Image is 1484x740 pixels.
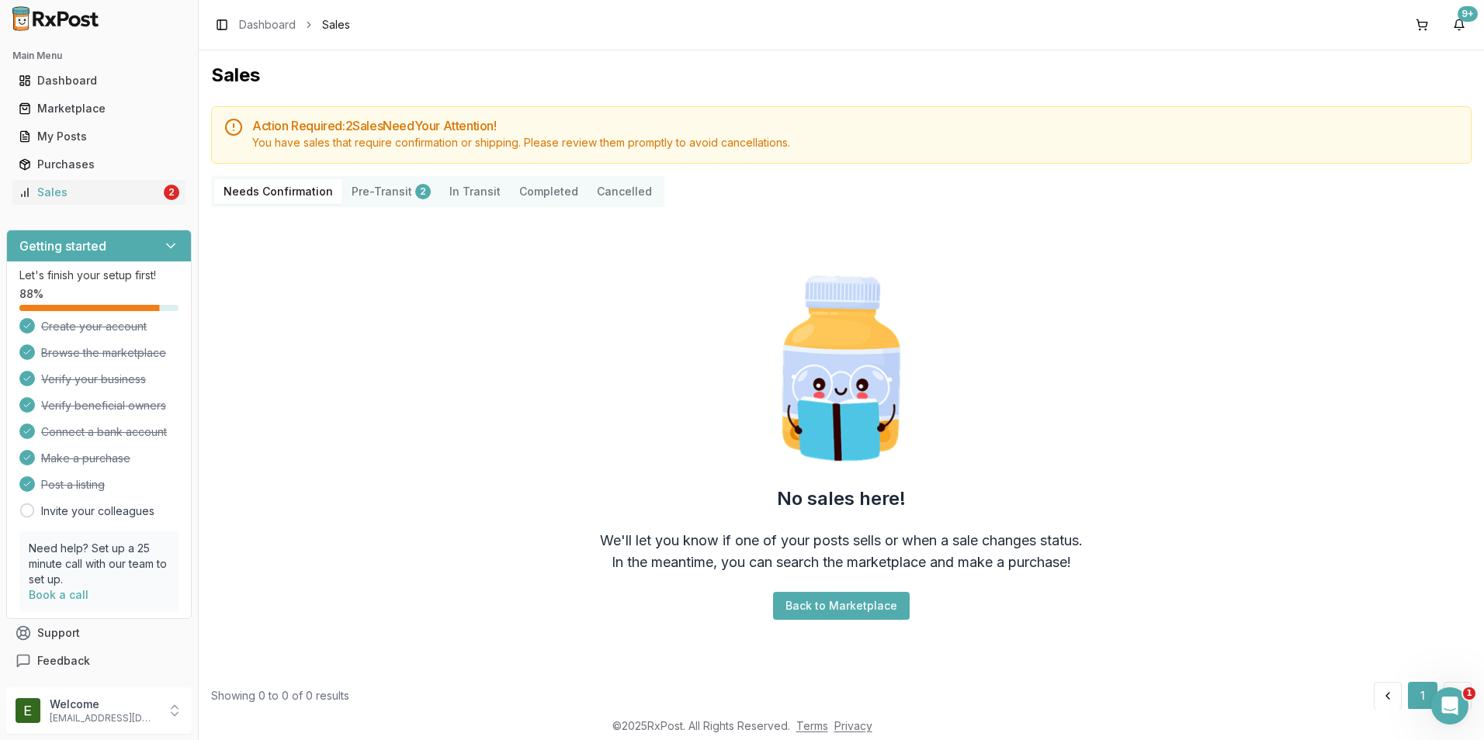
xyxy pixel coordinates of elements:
span: Post a listing [41,477,105,493]
div: Showing 0 to 0 of 0 results [211,688,349,704]
a: My Posts [12,123,185,150]
button: Pre-Transit [342,179,440,204]
div: My Posts [19,129,179,144]
div: Dashboard [19,73,179,88]
button: In Transit [440,179,510,204]
span: Verify beneficial owners [41,398,166,413]
button: 9+ [1447,12,1472,37]
div: Sales [19,185,161,200]
h3: Getting started [19,237,106,255]
a: Sales2 [12,178,185,206]
a: Marketplace [12,95,185,123]
button: Cancelled [588,179,661,204]
p: Let's finish your setup first! [19,268,179,283]
a: Dashboard [12,67,185,95]
span: Sales [322,17,350,33]
img: User avatar [16,698,40,723]
iframe: Intercom live chat [1431,687,1468,724]
button: Needs Confirmation [214,179,342,204]
div: In the meantime, you can search the marketplace and make a purchase! [612,552,1071,573]
button: Dashboard [6,68,192,93]
h2: Main Menu [12,50,185,62]
button: Marketplace [6,96,192,121]
button: My Posts [6,124,192,149]
a: Terms [796,719,828,732]
img: RxPost Logo [6,6,106,31]
a: Book a call [29,588,88,601]
p: Welcome [50,697,158,712]
div: Marketplace [19,101,179,116]
button: Back to Marketplace [773,592,910,620]
div: Purchases [19,157,179,172]
div: 9+ [1458,6,1478,22]
span: Make a purchase [41,451,130,466]
button: Completed [510,179,588,204]
h1: Sales [211,63,1472,88]
button: Feedback [6,647,192,675]
span: Feedback [37,653,90,669]
span: Verify your business [41,372,146,387]
button: Support [6,619,192,647]
a: Privacy [834,719,872,732]
button: 1 [1408,682,1437,710]
div: You have sales that require confirmation or shipping. Please review them promptly to avoid cancel... [252,135,1458,150]
h5: Action Required: 2 Sale s Need Your Attention! [252,119,1458,132]
img: Smart Pill Bottle [742,269,941,468]
button: Sales2 [6,180,192,205]
span: Create your account [41,319,147,334]
a: Dashboard [239,17,296,33]
div: We'll let you know if one of your posts sells or when a sale changes status. [600,530,1083,552]
span: Connect a bank account [41,424,167,440]
a: Invite your colleagues [41,503,154,519]
button: Purchases [6,152,192,177]
span: 1 [1463,687,1475,700]
p: Need help? Set up a 25 minute call with our team to set up. [29,541,169,587]
h2: No sales here! [777,486,906,511]
nav: breadcrumb [239,17,350,33]
p: [EMAIL_ADDRESS][DOMAIN_NAME] [50,712,158,724]
div: 2 [415,184,431,199]
div: 2 [164,185,179,200]
span: Browse the marketplace [41,345,166,361]
span: 88 % [19,286,43,302]
a: Purchases [12,150,185,178]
